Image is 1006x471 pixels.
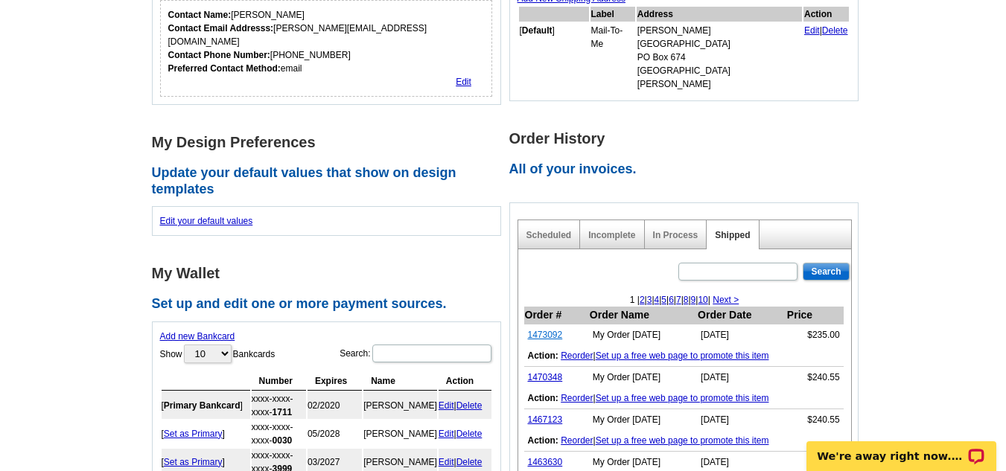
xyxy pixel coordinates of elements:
b: Action: [528,350,558,361]
h2: Set up and edit one or more payment sources. [152,296,509,313]
a: Edit [439,400,454,411]
div: [PERSON_NAME] [PERSON_NAME][EMAIL_ADDRESS][DOMAIN_NAME] [PHONE_NUMBER] email [168,8,485,75]
td: [ ] [519,23,589,92]
a: 6 [669,295,674,305]
a: Reorder [561,350,593,361]
b: Primary Bankcard [164,400,241,411]
a: 9 [691,295,696,305]
a: Reorder [561,435,593,446]
td: 05/2028 [308,420,362,447]
b: Default [522,25,553,36]
th: Order Date [697,307,786,324]
td: [DATE] [697,324,786,346]
a: In Process [653,230,698,240]
a: Edit [804,25,820,36]
iframe: LiveChat chat widget [797,424,1006,471]
a: 3 [647,295,652,305]
div: 1 | | | | | | | | | | [518,293,851,307]
a: Incomplete [588,230,635,240]
a: 7 [676,295,681,305]
a: Delete [456,457,483,467]
th: Number [252,372,306,391]
strong: Contact Name: [168,10,232,20]
select: ShowBankcards [184,345,232,363]
td: | [439,420,491,447]
td: | [524,388,844,409]
a: Edit your default values [160,216,253,226]
h1: My Design Preferences [152,135,509,150]
strong: Contact Phone Number: [168,50,270,60]
td: My Order [DATE] [589,409,697,431]
a: 1473092 [528,330,563,340]
label: Search: [340,343,492,364]
td: | [524,430,844,452]
th: Label [590,7,635,22]
a: 10 [698,295,707,305]
a: Edit [439,457,454,467]
a: 2 [640,295,645,305]
a: Delete [456,429,483,439]
td: My Order [DATE] [589,324,697,346]
label: Show Bankcards [160,343,276,365]
th: Name [363,372,437,391]
td: [PERSON_NAME] [GEOGRAPHIC_DATA] PO Box 674 [GEOGRAPHIC_DATA][PERSON_NAME] [637,23,802,92]
a: 5 [661,295,666,305]
a: Next > [713,295,739,305]
th: Expires [308,372,362,391]
a: Add new Bankcard [160,331,235,342]
b: Action: [528,435,558,446]
td: | [439,392,491,419]
a: Edit [456,77,471,87]
td: | [803,23,849,92]
h2: All of your invoices. [509,161,867,178]
th: Order # [524,307,589,324]
td: [DATE] [697,409,786,431]
h2: Update your default values that show on design templates [152,165,509,197]
td: xxxx-xxxx-xxxx- [252,420,306,447]
td: $235.00 [786,324,844,346]
td: [ ] [162,420,250,447]
th: Order Name [589,307,697,324]
td: [DATE] [697,367,786,388]
td: xxxx-xxxx-xxxx- [252,392,306,419]
td: $240.55 [786,367,844,388]
a: Edit [439,429,454,439]
td: | [524,345,844,367]
th: Action [803,7,849,22]
a: Set as Primary [164,429,223,439]
a: Delete [822,25,848,36]
td: [ ] [162,392,250,419]
strong: 1711 [273,407,293,417]
strong: Contact Email Addresss: [168,23,274,33]
input: Search [803,263,849,281]
strong: Preferred Contact Method: [168,63,281,74]
th: Address [637,7,802,22]
a: Scheduled [526,230,572,240]
th: Price [786,307,844,324]
a: Shipped [715,230,750,240]
td: [PERSON_NAME] [363,392,437,419]
td: [PERSON_NAME] [363,420,437,447]
a: 1467123 [528,414,563,425]
a: 4 [655,295,660,305]
input: Search: [372,345,491,362]
a: Reorder [561,393,593,403]
h1: My Wallet [152,266,509,281]
h1: Order History [509,131,867,147]
td: Mail-To-Me [590,23,635,92]
a: 1470348 [528,372,563,382]
th: Action [439,372,491,391]
a: 8 [684,295,689,305]
td: $240.55 [786,409,844,431]
td: 02/2020 [308,392,362,419]
a: Set as Primary [164,457,223,467]
strong: 0030 [273,435,293,446]
b: Action: [528,393,558,403]
a: 1463630 [528,457,563,467]
a: Set up a free web page to promote this item [596,350,769,361]
a: Set up a free web page to promote this item [596,435,769,446]
td: My Order [DATE] [589,367,697,388]
a: Delete [456,400,483,411]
